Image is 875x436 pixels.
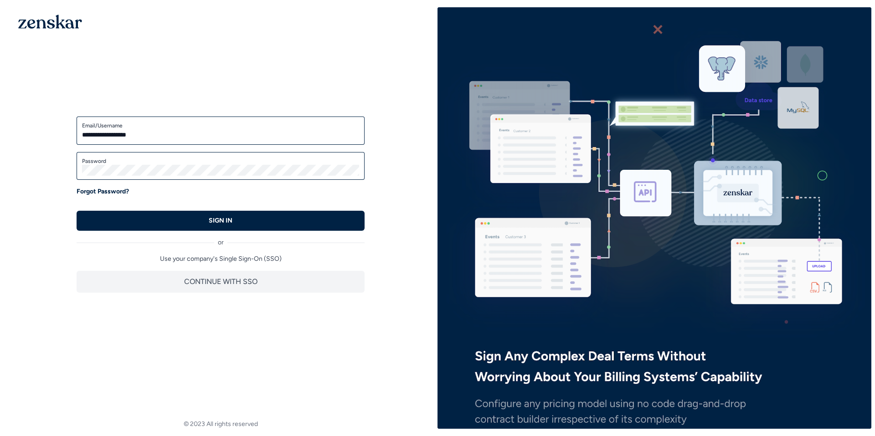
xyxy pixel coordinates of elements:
footer: © 2023 All rights reserved [4,420,437,429]
label: Password [82,157,359,165]
p: Use your company's Single Sign-On (SSO) [77,254,365,264]
label: Email/Username [82,122,359,129]
img: 1OGAJ2xQqyY4LXKgY66KYq0eOWRCkrZdAb3gUhuVAqdWPZE9SRJmCz+oDMSn4zDLXe31Ii730ItAGKgCKgCCgCikA4Av8PJUP... [18,15,82,29]
p: SIGN IN [209,216,232,225]
button: SIGN IN [77,211,365,231]
a: Forgot Password? [77,187,129,196]
button: CONTINUE WITH SSO [77,271,365,293]
div: or [77,231,365,247]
